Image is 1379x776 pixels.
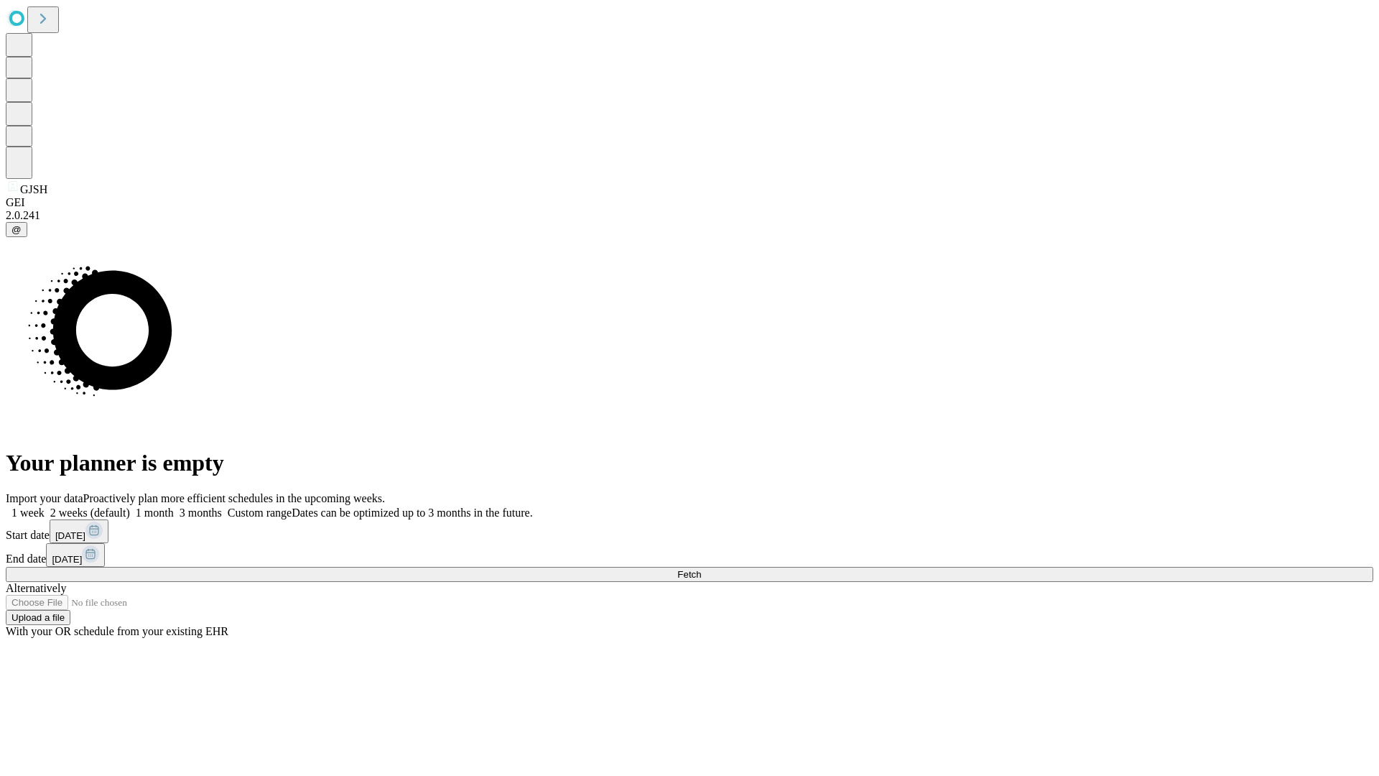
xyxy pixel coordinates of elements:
span: 3 months [180,507,222,519]
span: Proactively plan more efficient schedules in the upcoming weeks. [83,492,385,504]
div: GEI [6,196,1373,209]
div: Start date [6,519,1373,543]
button: Fetch [6,567,1373,582]
span: Fetch [677,569,701,580]
span: Custom range [228,507,292,519]
span: Alternatively [6,582,66,594]
button: @ [6,222,27,237]
button: [DATE] [50,519,108,543]
span: GJSH [20,183,47,195]
div: End date [6,543,1373,567]
button: [DATE] [46,543,105,567]
span: @ [11,224,22,235]
span: 2 weeks (default) [50,507,130,519]
h1: Your planner is empty [6,450,1373,476]
span: 1 month [136,507,174,519]
span: Dates can be optimized up to 3 months in the future. [292,507,532,519]
button: Upload a file [6,610,70,625]
span: 1 week [11,507,45,519]
span: With your OR schedule from your existing EHR [6,625,228,637]
span: [DATE] [55,530,85,541]
div: 2.0.241 [6,209,1373,222]
span: [DATE] [52,554,82,565]
span: Import your data [6,492,83,504]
